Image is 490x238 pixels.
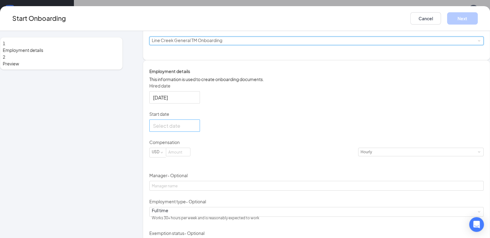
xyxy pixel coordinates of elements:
[184,230,205,236] span: - Optional
[152,148,164,156] div: USD
[153,94,195,101] input: Aug 26, 2025
[152,207,259,213] div: Full time
[149,68,484,75] h4: Employment details
[3,54,5,60] span: 2
[152,37,227,45] div: [object Object]
[447,12,478,25] button: Next
[167,173,188,178] span: - Optional
[410,12,441,25] button: Cancel
[149,181,484,191] input: Manager name
[152,213,259,223] div: Works 30+ hours per week and is reasonably expected to work
[469,217,484,232] div: Open Intercom Messenger
[149,76,484,83] p: This information is used to create onboarding documents.
[149,172,484,178] p: Manager
[153,122,195,130] input: Select date
[149,83,484,89] p: Hired date
[149,198,484,205] p: Employment type
[152,207,264,223] div: [object Object]
[3,47,120,53] span: Employment details
[166,148,190,156] input: Amount
[3,60,120,67] span: Preview
[149,111,484,117] p: Start date
[361,148,376,156] div: Hourly
[149,139,484,145] p: Compensation
[3,41,5,46] span: 1
[149,230,484,236] p: Exemption status
[152,37,222,43] span: Line Creek General TM Onboarding
[12,13,66,23] h3: Start Onboarding
[186,199,206,204] span: - Optional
